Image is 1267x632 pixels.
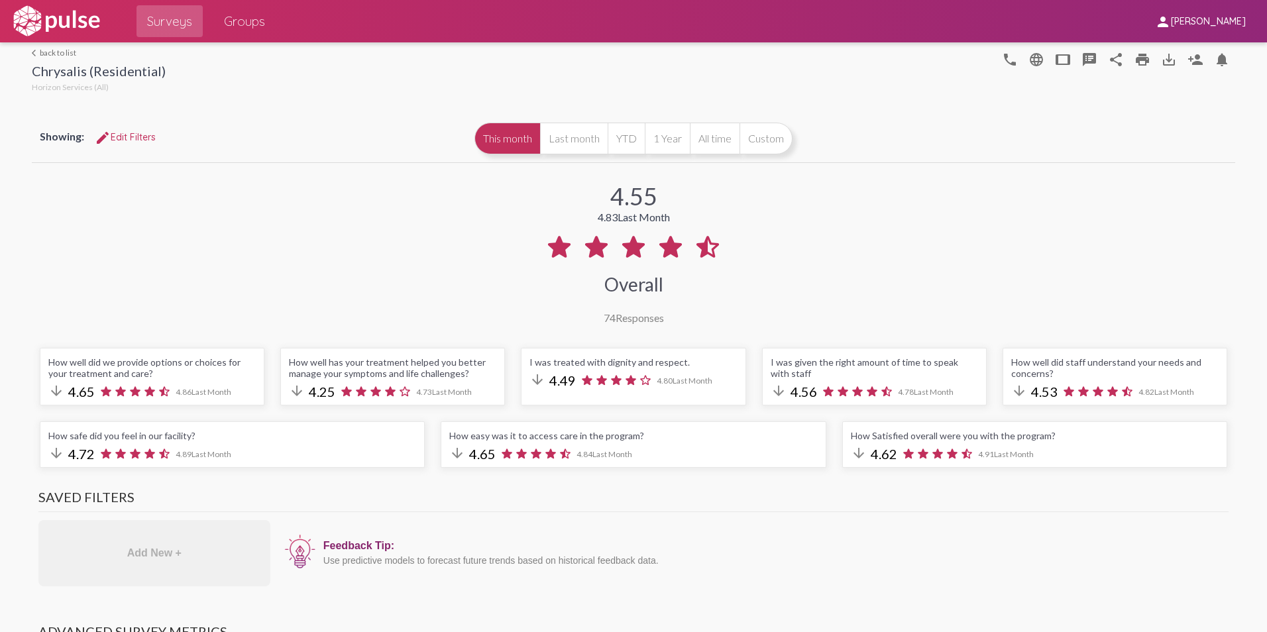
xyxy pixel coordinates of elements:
div: How well did staff understand your needs and concerns? [1011,356,1219,379]
mat-icon: tablet [1055,52,1071,68]
span: Last Month [1154,387,1194,397]
span: 4.82 [1138,387,1194,397]
mat-icon: speaker_notes [1081,52,1097,68]
button: language [997,46,1023,72]
mat-icon: Edit Filters [95,130,111,146]
div: Feedback Tip: [323,540,1222,552]
div: Use predictive models to forecast future trends based on historical feedback data. [323,555,1222,566]
div: I was treated with dignity and respect. [529,356,737,368]
button: [PERSON_NAME] [1144,9,1256,33]
span: Last Month [432,387,472,397]
button: Person [1182,46,1209,72]
span: Last Month [592,449,632,459]
div: 4.55 [610,182,657,211]
h3: Saved Filters [38,489,1229,512]
span: 4.65 [469,446,496,462]
span: 4.49 [549,372,576,388]
span: Groups [224,9,265,33]
span: [PERSON_NAME] [1171,16,1246,28]
div: How well did we provide options or choices for your treatment and care? [48,356,256,379]
span: 4.56 [791,384,817,399]
a: Groups [213,5,276,37]
mat-icon: arrow_downward [48,383,64,399]
span: 4.72 [68,446,95,462]
a: print [1129,46,1156,72]
mat-icon: arrow_downward [449,445,465,461]
span: Horizon Services (All) [32,82,109,92]
button: tablet [1050,46,1076,72]
div: How well has your treatment helped you better manage your symptoms and life challenges? [289,356,496,379]
mat-icon: arrow_downward [48,445,64,461]
span: Last Month [618,211,670,223]
span: Last Month [673,376,712,386]
mat-icon: Person [1187,52,1203,68]
span: 4.78 [898,387,954,397]
span: 4.53 [1031,384,1058,399]
button: YTD [608,123,645,154]
span: 74 [604,311,616,324]
div: How Satisfied overall were you with the program? [851,430,1219,441]
span: 4.25 [309,384,335,399]
div: Chrysalis (Residential) [32,63,166,82]
div: How safe did you feel in our facility? [48,430,416,441]
span: 4.84 [577,449,632,459]
a: back to list [32,48,166,58]
button: Custom [740,123,793,154]
a: Surveys [137,5,203,37]
button: speaker_notes [1076,46,1103,72]
mat-icon: arrow_downward [289,383,305,399]
span: 4.91 [978,449,1034,459]
span: Surveys [147,9,192,33]
button: 1 Year [645,123,690,154]
button: This month [474,123,540,154]
span: 4.65 [68,384,95,399]
mat-icon: arrow_downward [529,372,545,388]
span: Last Month [914,387,954,397]
mat-icon: Share [1108,52,1124,68]
mat-icon: Bell [1214,52,1230,68]
div: I was given the right amount of time to speak with staff [771,356,978,379]
span: Edit Filters [95,131,156,143]
mat-icon: arrow_downward [1011,383,1027,399]
mat-icon: arrow_downward [771,383,787,399]
div: Responses [604,311,664,324]
button: All time [690,123,740,154]
img: icon12.png [284,533,317,570]
span: Last Month [192,387,231,397]
span: Showing: [40,130,84,142]
mat-icon: arrow_back_ios [32,49,40,57]
button: language [1023,46,1050,72]
span: 4.62 [871,446,897,462]
div: 4.83 [598,211,670,223]
button: Last month [540,123,608,154]
button: Edit FiltersEdit Filters [84,125,166,149]
mat-icon: language [1002,52,1018,68]
span: Last Month [994,449,1034,459]
button: Bell [1209,46,1235,72]
span: 4.80 [657,376,712,386]
mat-icon: arrow_downward [851,445,867,461]
mat-icon: language [1028,52,1044,68]
mat-icon: print [1134,52,1150,68]
span: 4.89 [176,449,231,459]
span: 4.86 [176,387,231,397]
span: Last Month [192,449,231,459]
img: white-logo.svg [11,5,102,38]
span: 4.73 [416,387,472,397]
button: Download [1156,46,1182,72]
div: How easy was it to access care in the program? [449,430,817,441]
div: Add New + [38,520,270,586]
mat-icon: person [1155,14,1171,30]
button: Share [1103,46,1129,72]
div: Overall [604,273,663,295]
mat-icon: Download [1161,52,1177,68]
